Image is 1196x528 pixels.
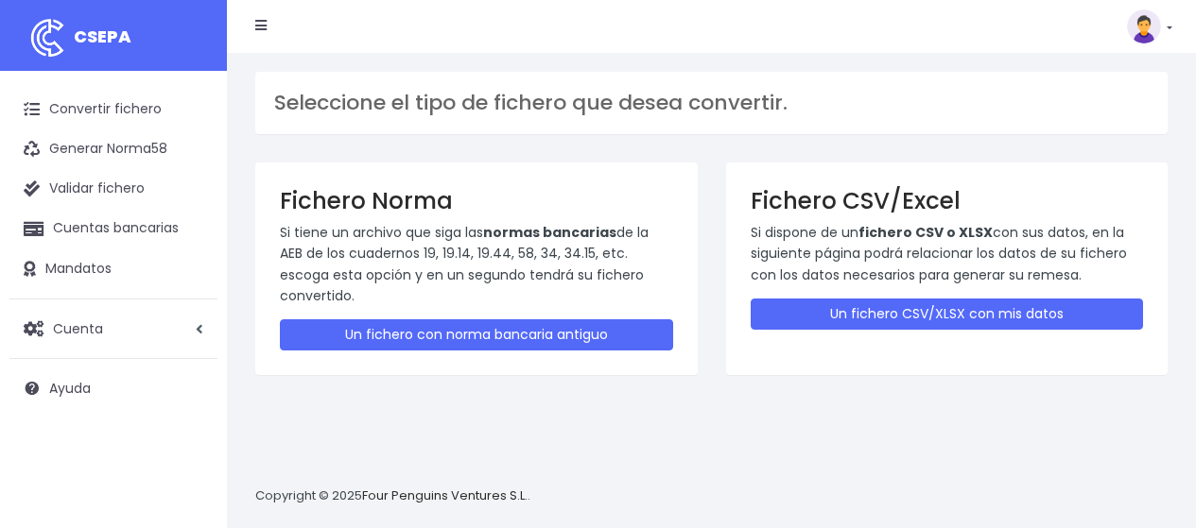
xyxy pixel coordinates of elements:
a: Validar fichero [9,169,217,209]
a: Cuentas bancarias [9,209,217,248]
strong: fichero CSV o XLSX [858,223,993,242]
h3: Fichero CSV/Excel [751,187,1144,214]
a: Cuenta [9,309,217,349]
span: Cuenta [53,318,103,337]
a: Ayuda [9,368,217,408]
strong: normas bancarias [483,223,616,242]
span: Ayuda [49,379,91,398]
a: Convertir fichero [9,90,217,129]
a: Four Penguins Ventures S.L. [362,486,528,504]
h3: Seleccione el tipo de fichero que desea convertir. [274,91,1149,115]
span: CSEPA [74,25,131,48]
p: Si dispone de un con sus datos, en la siguiente página podrá relacionar los datos de su fichero c... [751,222,1144,285]
h3: Fichero Norma [280,187,673,214]
a: Un fichero CSV/XLSX con mis datos [751,298,1144,330]
p: Copyright © 2025 . [255,486,530,506]
a: Un fichero con norma bancaria antiguo [280,319,673,350]
img: profile [1127,9,1161,43]
p: Si tiene un archivo que siga las de la AEB de los cuadernos 19, 19.14, 19.44, 58, 34, 34.15, etc.... [280,222,673,307]
a: Mandatos [9,249,217,289]
img: logo [24,14,71,61]
a: Generar Norma58 [9,129,217,169]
